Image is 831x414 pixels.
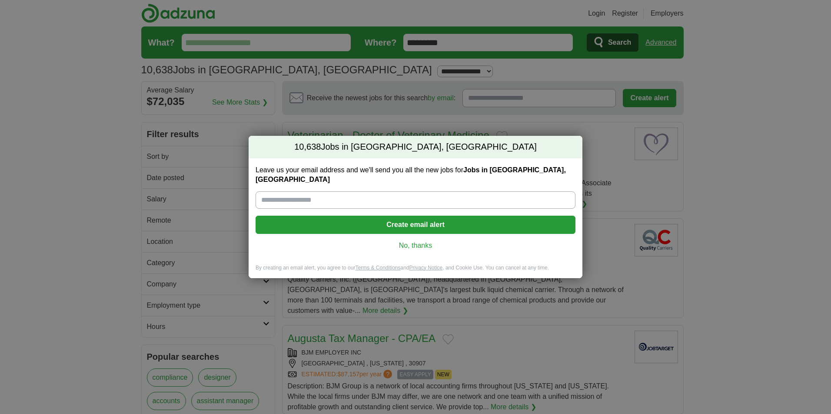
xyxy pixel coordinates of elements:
[409,265,443,271] a: Privacy Notice
[249,264,582,279] div: By creating an email alert, you agree to our and , and Cookie Use. You can cancel at any time.
[263,241,568,250] a: No, thanks
[355,265,400,271] a: Terms & Conditions
[256,166,566,183] strong: Jobs in [GEOGRAPHIC_DATA], [GEOGRAPHIC_DATA]
[294,141,321,153] span: 10,638
[256,165,575,184] label: Leave us your email address and we'll send you all the new jobs for
[249,136,582,158] h2: Jobs in [GEOGRAPHIC_DATA], [GEOGRAPHIC_DATA]
[256,216,575,234] button: Create email alert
